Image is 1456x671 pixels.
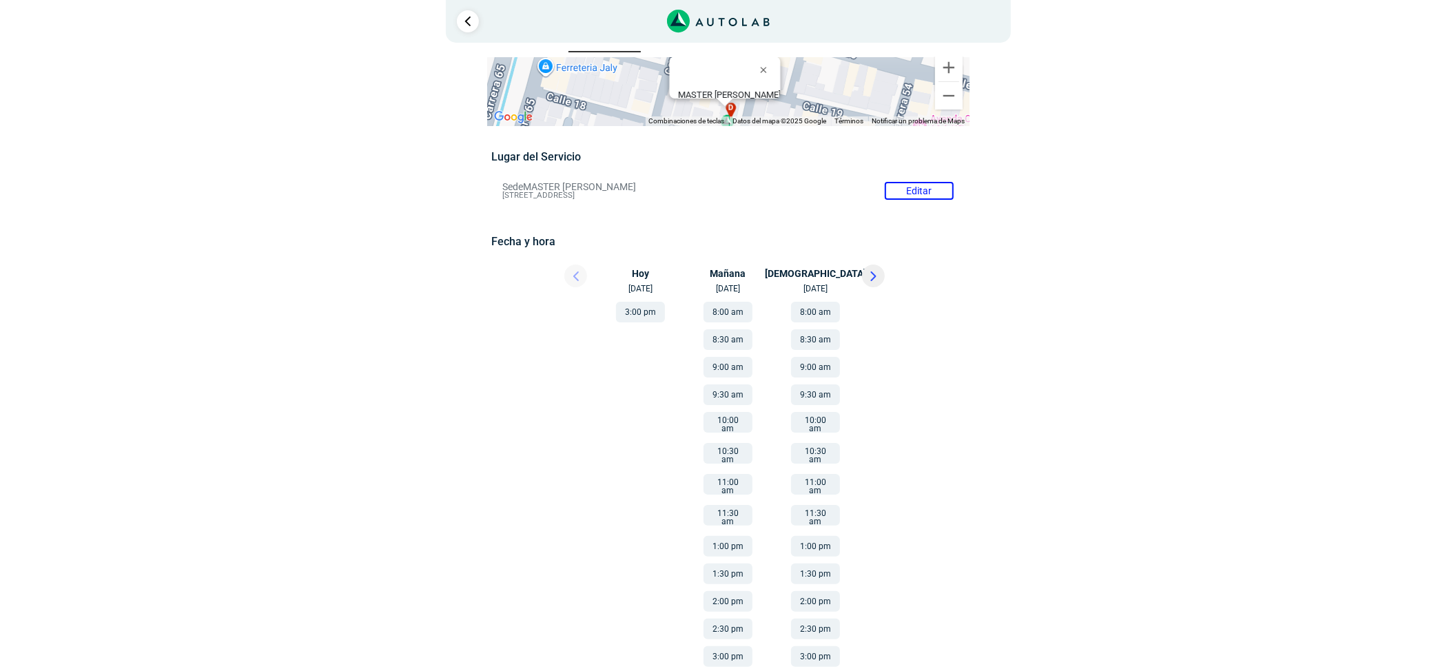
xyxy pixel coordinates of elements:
[750,53,783,86] button: Cerrar
[491,108,536,126] a: Abre esta zona en Google Maps (se abre en una nueva ventana)
[872,117,965,125] a: Notificar un problema de Maps
[791,564,840,584] button: 1:30 pm
[704,412,752,433] button: 10:00 am
[491,235,965,248] h5: Fecha y hora
[835,117,864,125] a: Términos (se abre en una nueva pestaña)
[704,619,752,639] button: 2:30 pm
[791,302,840,322] button: 8:00 am
[616,302,665,322] button: 3:00 pm
[704,357,752,378] button: 9:00 am
[704,536,752,557] button: 1:00 pm
[704,505,752,526] button: 11:30 am
[677,90,780,110] div: [STREET_ADDRESS]
[935,82,963,110] button: Reducir
[704,384,752,405] button: 9:30 am
[704,302,752,322] button: 8:00 am
[667,14,770,27] a: Link al sitio de autolab
[491,150,965,163] h5: Lugar del Servicio
[791,536,840,557] button: 1:00 pm
[649,116,725,126] button: Combinaciones de teclas
[791,443,840,464] button: 10:30 am
[791,329,840,350] button: 8:30 am
[704,329,752,350] button: 8:30 am
[791,646,840,667] button: 3:00 pm
[677,90,780,100] b: MASTER [PERSON_NAME]
[704,443,752,464] button: 10:30 am
[457,10,479,32] a: Ir al paso anterior
[791,357,840,378] button: 9:00 am
[935,54,963,81] button: Ampliar
[704,646,752,667] button: 3:00 pm
[491,108,536,126] img: Google
[704,564,752,584] button: 1:30 pm
[704,474,752,495] button: 11:00 am
[791,619,840,639] button: 2:30 pm
[733,117,827,125] span: Datos del mapa ©2025 Google
[791,505,840,526] button: 11:30 am
[704,591,752,612] button: 2:00 pm
[791,591,840,612] button: 2:00 pm
[791,474,840,495] button: 11:00 am
[791,384,840,405] button: 9:30 am
[728,103,734,114] span: d
[791,412,840,433] button: 10:00 am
